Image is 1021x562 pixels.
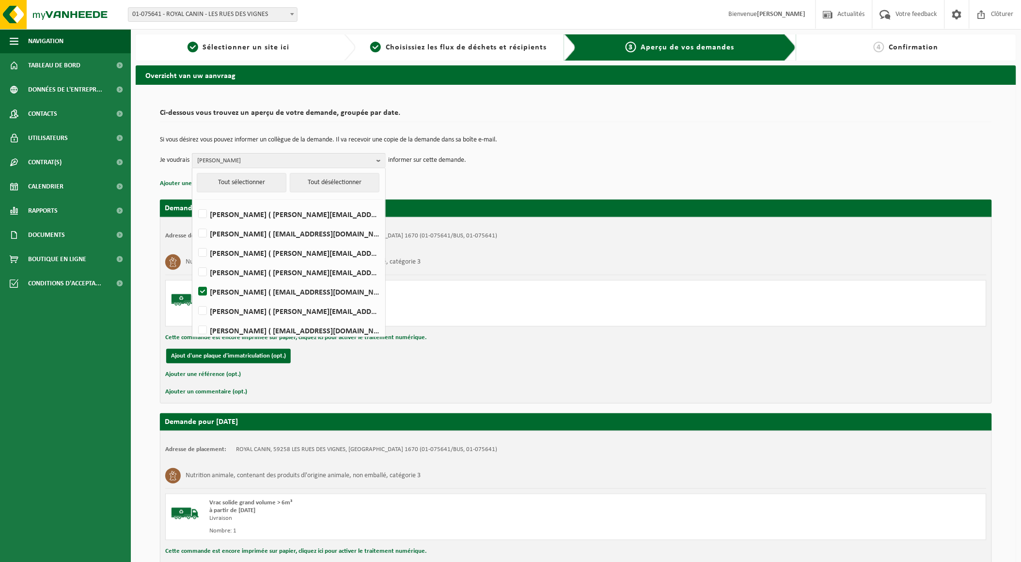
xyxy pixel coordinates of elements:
[171,285,200,314] img: BL-SO-LV.png
[28,271,101,296] span: Conditions d'accepta...
[165,418,238,426] strong: Demande pour [DATE]
[188,42,198,52] span: 1
[128,7,298,22] span: 01-075641 - ROYAL CANIN - LES RUES DES VIGNES
[209,313,615,321] div: Nombre: 1
[28,223,65,247] span: Documents
[28,78,102,102] span: Données de l'entrepr...
[171,499,200,528] img: BL-SO-LV.png
[28,199,58,223] span: Rapports
[197,154,373,168] span: [PERSON_NAME]
[165,446,226,453] strong: Adresse de placement:
[203,44,290,51] span: Sélectionner un site ici
[196,304,380,318] label: [PERSON_NAME] ( [PERSON_NAME][EMAIL_ADDRESS][DOMAIN_NAME] )
[874,42,884,52] span: 4
[141,42,336,53] a: 1Sélectionner un site ici
[165,545,426,558] button: Cette commande est encore imprimée sur papier, cliquez ici pour activer le traitement numérique.
[28,174,63,199] span: Calendrier
[165,204,238,212] strong: Demande pour [DATE]
[186,468,421,484] h3: Nutrition animale, contenant des produits dl'origine animale, non emballé, catégorie 3
[209,515,615,522] div: Livraison
[165,386,247,398] button: Ajouter un commentaire (opt.)
[290,173,379,192] button: Tout désélectionner
[166,349,291,363] button: Ajout d'une plaque d'immatriculation (opt.)
[209,527,615,535] div: Nombre: 1
[165,331,426,344] button: Cette commande est encore imprimée sur papier, cliquez ici pour activer le traitement numérique.
[236,446,497,453] td: ROYAL CANIN, 59258 LES RUES DES VIGNES, [GEOGRAPHIC_DATA] 1670 (01-075641/BUS, 01-075641)
[361,42,556,53] a: 2Choisissiez les flux de déchets et récipients
[641,44,735,51] span: Aperçu de vos demandes
[186,254,421,270] h3: Nutrition animale, contenant des produits dl'origine animale, non emballé, catégorie 3
[136,65,1016,84] h2: Overzicht van uw aanvraag
[209,500,292,506] span: Vrac solide grand volume > 6m³
[28,126,68,150] span: Utilisateurs
[196,226,380,241] label: [PERSON_NAME] ( [EMAIL_ADDRESS][DOMAIN_NAME] )
[889,44,939,51] span: Confirmation
[160,109,992,122] h2: Ci-dessous vous trouvez un aperçu de votre demande, groupée par date.
[196,284,380,299] label: [PERSON_NAME] ( [EMAIL_ADDRESS][DOMAIN_NAME] )
[128,8,297,21] span: 01-075641 - ROYAL CANIN - LES RUES DES VIGNES
[209,301,615,309] div: Livraison
[160,153,189,168] p: Je voudrais
[370,42,381,52] span: 2
[28,53,80,78] span: Tableau de bord
[28,29,63,53] span: Navigation
[165,368,241,381] button: Ajouter une référence (opt.)
[192,153,386,168] button: [PERSON_NAME]
[28,102,57,126] span: Contacts
[160,137,992,143] p: Si vous désirez vous pouvez informer un collègue de la demande. Il va recevoir une copie de la de...
[160,177,236,190] button: Ajouter une référence (opt.)
[196,246,380,260] label: [PERSON_NAME] ( [PERSON_NAME][EMAIL_ADDRESS][DOMAIN_NAME] )
[196,323,380,338] label: [PERSON_NAME] ( [EMAIL_ADDRESS][DOMAIN_NAME] )
[196,265,380,280] label: [PERSON_NAME] ( [PERSON_NAME][EMAIL_ADDRESS][DOMAIN_NAME] )
[28,150,62,174] span: Contrat(s)
[28,247,86,271] span: Boutique en ligne
[197,173,286,192] button: Tout sélectionner
[209,507,255,514] strong: à partir de [DATE]
[626,42,636,52] span: 3
[386,44,547,51] span: Choisissiez les flux de déchets et récipients
[165,233,226,239] strong: Adresse de placement:
[388,153,466,168] p: informer sur cette demande.
[196,207,380,221] label: [PERSON_NAME] ( [PERSON_NAME][EMAIL_ADDRESS][DOMAIN_NAME] )
[757,11,806,18] strong: [PERSON_NAME]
